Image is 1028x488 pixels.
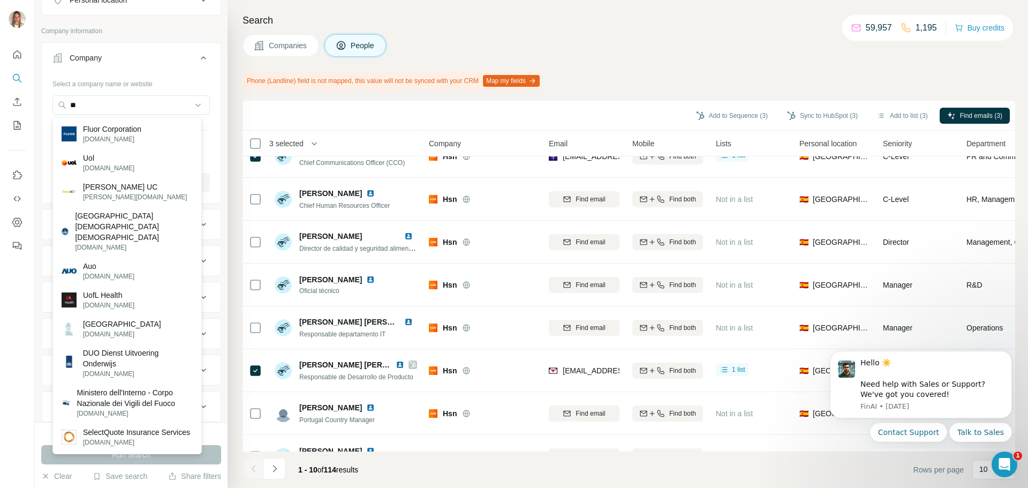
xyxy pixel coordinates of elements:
div: Company [70,52,102,63]
iframe: Intercom notifications message [814,341,1028,448]
span: Responsable departamento IT [299,331,385,338]
span: 🇪🇸 [799,280,808,290]
img: Scuola Normale Superiore [62,321,77,336]
span: Manager [883,324,912,332]
button: Buy credits [955,20,1004,35]
span: Personal location [799,138,857,149]
span: [GEOGRAPHIC_DATA] [813,408,870,419]
p: [PERSON_NAME][DOMAIN_NAME] [83,192,187,202]
button: Find both [632,406,703,422]
button: Find email [549,320,619,336]
img: Fluor Corporation [62,126,77,141]
span: 🇪🇸 [799,408,808,419]
span: Hsn [443,280,457,290]
span: Chief Communications Officer (CCO) [299,159,405,167]
img: Logo of Hsn [429,238,437,246]
span: Email [549,138,568,149]
button: Find email [549,191,619,207]
button: Find email [549,234,619,250]
img: provider findymail logo [549,365,557,376]
img: LinkedIn logo [404,232,413,241]
button: Map my fields [483,75,540,87]
button: Share filters [168,471,221,482]
span: [GEOGRAPHIC_DATA] [813,280,870,290]
img: SelectQuote Insurance Services [62,430,77,445]
button: Find both [632,320,703,336]
span: Director [883,238,909,246]
button: Industry [42,212,221,237]
iframe: Intercom live chat [992,452,1017,477]
p: [GEOGRAPHIC_DATA][DEMOGRAPHIC_DATA][DEMOGRAPHIC_DATA] [75,211,193,243]
p: SelectQuote Insurance Services [83,427,190,438]
span: 🇪🇸 [799,237,808,247]
p: [DOMAIN_NAME] [77,409,193,418]
span: Director de calidad y seguridad alimentaria [299,244,421,252]
span: [GEOGRAPHIC_DATA] [813,451,870,462]
span: C-Level [883,195,909,204]
button: Add to list (3) [870,108,935,124]
span: 1 list [732,365,745,374]
span: [PERSON_NAME] [299,232,362,241]
button: Find both [632,277,703,293]
button: Search [9,69,26,88]
img: LinkedIn logo [366,189,375,198]
button: Enrich CSV [9,92,26,111]
button: Add to Sequence (3) [689,108,775,124]
span: Not in a list [716,238,753,246]
span: Find both [669,237,696,247]
p: 10 [979,464,988,475]
span: Find emails (3) [960,111,1002,121]
img: LinkedIn logo [366,447,375,455]
img: Logo of Hsn [429,324,437,332]
p: Uol [83,153,134,163]
button: Navigate to next page [264,458,285,479]
span: [PERSON_NAME] [PERSON_NAME] [299,318,427,326]
p: [DOMAIN_NAME] [83,438,190,447]
button: Sync to HubSpot (3) [780,108,865,124]
span: Manager [883,281,912,289]
div: Select a company name or website [52,75,210,89]
span: Hsn [443,237,457,247]
span: [GEOGRAPHIC_DATA] [813,194,870,205]
p: [DOMAIN_NAME] [83,369,193,379]
span: Hsn [443,408,457,419]
span: Responsable de Desarrollo de Producto [299,373,413,381]
img: Avatar [275,362,292,379]
span: 🇪🇸 [799,194,808,205]
span: Seniority [883,138,912,149]
span: Find both [669,366,696,376]
span: Hsn [443,194,457,205]
span: Find email [576,452,605,461]
img: Duoc UC [62,184,77,199]
span: Find email [576,409,605,418]
img: Avatar [275,276,292,294]
img: Uol [62,160,77,166]
button: Technologies [42,357,221,383]
span: 114 [324,466,336,474]
img: Avatar [275,319,292,336]
button: Find both [632,448,703,464]
span: [GEOGRAPHIC_DATA] [813,322,870,333]
p: [DOMAIN_NAME] [75,243,193,252]
span: 🇪🇸 [799,451,808,462]
span: Rows per page [913,464,964,475]
img: Università Cattolica del Sacro Cuore [62,228,69,235]
button: Feedback [9,236,26,256]
span: Find both [669,409,696,418]
h4: Search [243,13,1015,28]
p: [PERSON_NAME] UC [83,182,187,192]
span: C-Level [883,152,909,161]
img: LinkedIn logo [366,403,375,412]
span: [GEOGRAPHIC_DATA] [813,237,870,247]
p: [DOMAIN_NAME] [83,329,161,339]
img: Avatar [275,405,292,422]
img: DUO Dienst Uitvoering Onderwijs [62,356,77,371]
span: 🇪🇸 [799,365,808,376]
